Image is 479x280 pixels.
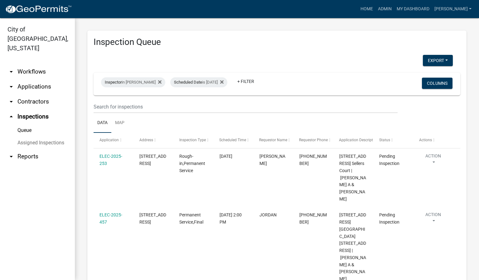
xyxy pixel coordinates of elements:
[220,138,246,142] span: Scheduled Time
[94,133,133,148] datatable-header-cell: Application
[139,154,166,166] span: 2925 SELLERS CT
[413,133,453,148] datatable-header-cell: Actions
[253,133,293,148] datatable-header-cell: Requestor Name
[139,212,166,224] span: 3 REDBUD ROAD
[339,138,379,142] span: Application Description
[213,133,253,148] datatable-header-cell: Scheduled Time
[379,154,399,166] span: Pending Inspection
[170,77,227,87] div: is [DATE]
[101,77,165,87] div: in [PERSON_NAME]
[379,138,390,142] span: Status
[375,3,394,15] a: Admin
[299,154,327,166] span: 502-802-1712
[432,3,474,15] a: [PERSON_NAME]
[133,133,173,148] datatable-header-cell: Address
[139,138,153,142] span: Address
[373,133,413,148] datatable-header-cell: Status
[293,133,333,148] datatable-header-cell: Requestor Phone
[111,113,128,133] a: Map
[7,153,15,160] i: arrow_drop_down
[179,212,203,224] span: Permanent Service,Final
[423,55,453,66] button: Export
[419,211,447,227] button: Action
[422,78,452,89] button: Columns
[179,154,205,173] span: Rough-in,Permanent Service
[99,154,122,166] a: ELEC-2025-253
[173,133,213,148] datatable-header-cell: Inspection Type
[394,3,432,15] a: My Dashboard
[179,138,206,142] span: Inspection Type
[99,138,119,142] span: Application
[259,212,277,217] span: JORDAN
[358,3,375,15] a: Home
[419,138,432,142] span: Actions
[7,68,15,75] i: arrow_drop_down
[259,138,288,142] span: Requestor Name
[339,154,366,201] span: 2925 SELLERS CT 2925 Sellers Court | Scully Timothy A & Melissa C
[220,211,248,226] div: [DATE] 2:00 PM
[7,113,15,120] i: arrow_drop_up
[379,212,399,224] span: Pending Inspection
[174,80,202,84] span: Scheduled Date
[299,138,328,142] span: Requestor Phone
[7,83,15,90] i: arrow_drop_down
[94,37,460,47] h3: Inspection Queue
[99,212,122,224] a: ELEC-2025-457
[259,154,285,166] span: RICK
[333,133,373,148] datatable-header-cell: Application Description
[419,153,447,168] button: Action
[299,212,327,224] span: 812-243-6356
[105,80,122,84] span: Inspector
[7,98,15,105] i: arrow_drop_down
[94,113,111,133] a: Data
[94,100,398,113] input: Search for inspections
[232,76,259,87] a: + Filter
[220,153,248,160] div: [DATE]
